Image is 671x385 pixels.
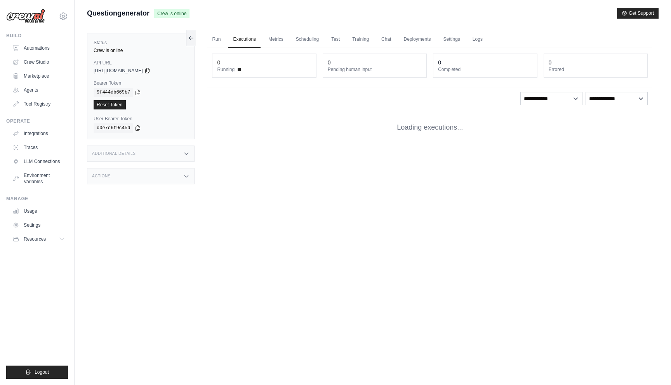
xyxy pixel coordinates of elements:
dt: Completed [438,66,532,73]
a: Test [327,31,344,48]
img: Logo [6,9,45,24]
dt: Pending human input [328,66,422,73]
dt: Errored [549,66,643,73]
a: Scheduling [291,31,323,48]
div: 0 [217,59,220,66]
label: Bearer Token [94,80,188,86]
div: Build [6,33,68,39]
div: Operate [6,118,68,124]
a: Logs [468,31,487,48]
a: Reset Token [94,100,126,109]
div: 0 [328,59,331,66]
a: Metrics [264,31,288,48]
a: Settings [439,31,465,48]
a: Executions [228,31,261,48]
a: Integrations [9,127,68,140]
a: Chat [377,31,396,48]
a: Agents [9,84,68,96]
a: Traces [9,141,68,154]
span: Questiongenerator [87,8,149,19]
span: Crew is online [154,9,189,18]
a: Crew Studio [9,56,68,68]
a: Automations [9,42,68,54]
code: 9f444db669b7 [94,88,133,97]
button: Resources [9,233,68,245]
span: Resources [24,236,46,242]
button: Logout [6,366,68,379]
div: 0 [549,59,552,66]
span: Running [217,66,235,73]
div: 0 [438,59,441,66]
a: Usage [9,205,68,217]
div: Crew is online [94,47,188,54]
label: User Bearer Token [94,116,188,122]
label: API URL [94,60,188,66]
span: [URL][DOMAIN_NAME] [94,68,143,74]
h3: Actions [92,174,111,179]
a: Settings [9,219,68,231]
h3: Additional Details [92,151,136,156]
a: Environment Variables [9,169,68,188]
a: LLM Connections [9,155,68,168]
code: d0e7c6f9c45d [94,123,133,133]
button: Get Support [617,8,659,19]
a: Training [348,31,374,48]
label: Status [94,40,188,46]
a: Deployments [399,31,435,48]
span: Logout [35,369,49,375]
div: Manage [6,196,68,202]
a: Marketplace [9,70,68,82]
div: Loading executions... [207,110,652,145]
a: Tool Registry [9,98,68,110]
a: Run [207,31,225,48]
